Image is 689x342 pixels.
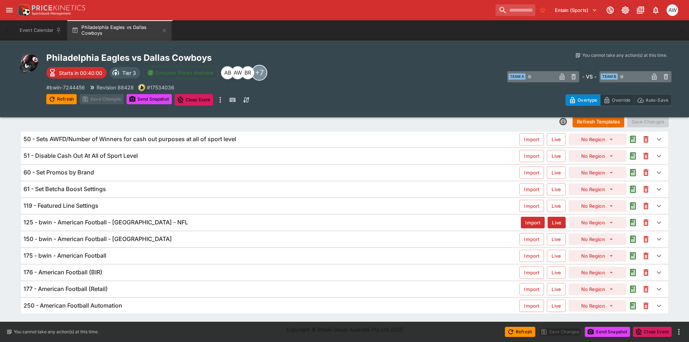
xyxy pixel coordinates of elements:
button: Import [519,250,544,262]
button: Live [547,300,566,312]
p: Auto-Save [646,96,668,104]
button: Connected to PK [604,4,617,17]
button: Import [519,300,544,312]
button: Toggle light/dark mode [619,4,632,17]
button: Philadelphia Eagles vs Dallas Cowboys [67,20,171,41]
button: Live [547,233,566,245]
button: Select Tenant [550,4,601,16]
h6: 61 - Set Betcha Boost Settings [24,185,106,193]
button: This will delete the selected template. You will still need to Save Template changes to commit th... [639,183,652,196]
button: Import [519,133,544,145]
button: This will delete the selected template. You will still need to Save Template changes to commit th... [639,249,652,262]
button: Audit the Template Change History [626,133,639,146]
button: No Region [569,283,626,295]
button: Audit the Template Change History [626,283,639,296]
button: Auto-Save [634,94,672,106]
button: Import [519,283,544,295]
button: Close Event [633,327,672,337]
button: Audit the Template Change History [626,149,639,162]
button: Audit the Template Change History [626,299,639,312]
h6: 60 - Set Promos by Brand [24,169,94,176]
button: No Region [569,267,626,278]
h6: 250 - American Football Automation [24,302,122,309]
span: Team B [601,73,618,80]
p: Copy To Clipboard [147,84,174,91]
button: Refresh Templates [573,116,624,127]
button: Audit the Template Change History [626,233,639,246]
button: more [216,94,225,106]
button: Live [547,283,566,295]
button: open drawer [3,4,16,17]
button: No Region [569,150,626,162]
button: Simulator Prices Available [143,67,218,79]
button: This will delete the selected template. You will still need to Save Template changes to commit th... [639,299,652,312]
div: Start From [566,94,672,106]
img: PriceKinetics Logo [16,3,30,17]
img: bwin.png [139,84,145,91]
button: Live [547,166,566,179]
img: american_football.png [17,52,41,75]
img: PriceKinetics [32,5,85,10]
button: Audit the Template Change History [626,216,639,229]
div: Ayden Walker [667,4,678,16]
button: Refresh [46,94,77,104]
button: No Region [569,233,626,245]
button: Event Calendar [15,20,66,41]
h6: 175 - bwin - American Football [24,252,106,259]
button: Live [547,250,566,262]
button: Import [519,183,544,195]
button: Audit the Template Change History [626,249,639,262]
p: You cannot take any action(s) at this time. [582,52,667,59]
button: Send Snapshot [585,327,630,337]
button: This will delete the selected template. You will still need to Save Template changes to commit th... [639,166,652,179]
div: bwin [138,84,145,91]
p: Revision 88428 [97,84,134,91]
button: more [675,328,683,336]
button: No Region [569,167,626,178]
input: search [496,4,535,16]
button: Override [600,94,634,106]
button: No Region [569,134,626,145]
button: Audit the Template Change History [626,166,639,179]
button: Import [519,233,544,245]
button: This will delete the selected template. You will still need to Save Template changes to commit th... [639,216,652,229]
button: Import [519,166,544,179]
button: No Region [569,200,626,212]
button: No Region [569,183,626,195]
h6: 119 - Featured Line Settings [24,202,98,210]
button: Import [519,266,544,279]
button: Import [521,217,545,228]
button: No Region [569,250,626,262]
button: Live [547,183,566,195]
button: Live [547,150,566,162]
button: Live [547,133,566,145]
button: Audit the Template Change History [626,199,639,212]
button: Notifications [649,4,662,17]
button: Refresh [505,327,535,337]
h6: 125 - bwin - American Football - [GEOGRAPHIC_DATA] - NFL [24,219,188,226]
p: Override [612,96,630,104]
h6: 50 - Sets AWFD/Number of Winners for cash out purposes at all of sport level [24,135,236,143]
div: +7 [251,65,267,81]
button: Import [519,200,544,212]
div: Ben Raymond [241,66,254,79]
button: Close Event [175,94,213,106]
button: This will delete the selected template. You will still need to Save Template changes to commit th... [639,149,652,162]
span: Team A [509,73,526,80]
h6: 150 - bwin - American Football - [GEOGRAPHIC_DATA] [24,235,172,243]
h6: 51 - Disable Cash Out At All of Sport Level [24,152,138,160]
button: This will delete the selected template. You will still need to Save Template changes to commit th... [639,283,652,296]
button: No Region [569,217,626,228]
p: Overtype [578,96,597,104]
button: Send Snapshot [127,94,172,104]
button: Audit the Template Change History [626,266,639,279]
button: No Bookmarks [537,4,548,16]
h6: 177 - American Football (Retail) [24,285,108,293]
img: Sportsbook Management [32,12,71,15]
button: This will delete the selected template. You will still need to Save Template changes to commit th... [639,233,652,246]
p: You cannot take any action(s) at this time. [14,329,99,335]
button: Ayden Walker [664,2,680,18]
h2: Copy To Clipboard [46,52,359,63]
h6: 176 - American Football (BIR) [24,269,102,276]
button: This will delete the selected template. You will still need to Save Template changes to commit th... [639,266,652,279]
